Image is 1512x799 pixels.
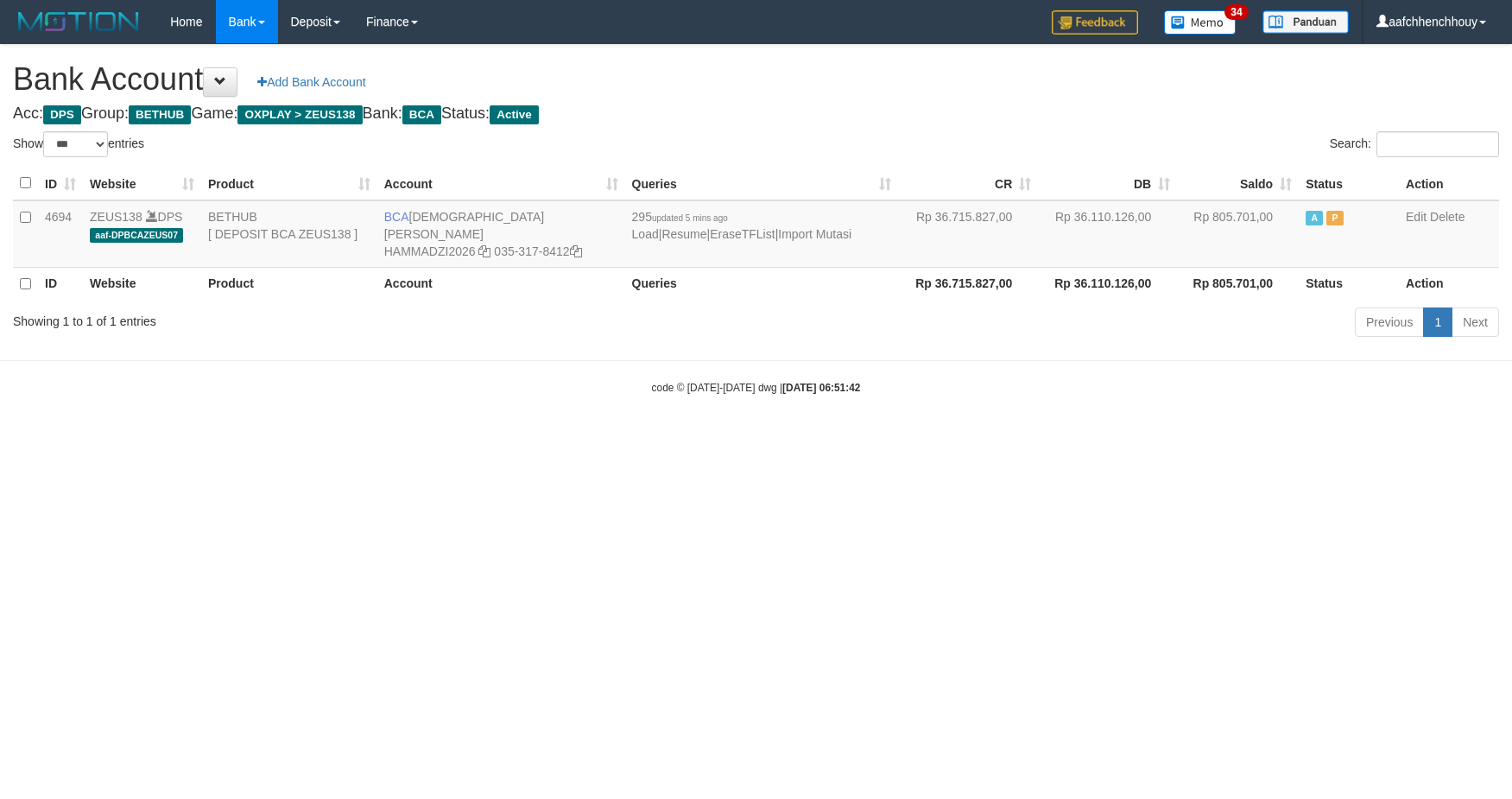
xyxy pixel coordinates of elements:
[1406,210,1427,224] a: Edit
[778,227,851,241] a: Import Mutasi
[377,167,625,200] th: Account: activate to sort column ascending
[402,105,441,124] span: BCA
[898,200,1038,268] td: Rp 36.715.827,00
[201,267,377,301] th: Product
[1399,167,1499,200] th: Action
[1262,10,1349,34] img: panduan.png
[1376,131,1499,157] input: Search:
[13,105,1499,123] h4: Acc: Group: Game: Bank: Status:
[782,382,860,394] strong: [DATE] 06:51:42
[1038,200,1177,268] td: Rp 36.110.126,00
[377,267,625,301] th: Account
[83,167,201,200] th: Website: activate to sort column ascending
[1038,267,1177,301] th: Rp 36.110.126,00
[1177,267,1299,301] th: Rp 805.701,00
[1299,267,1399,301] th: Status
[1326,211,1344,225] span: Paused
[90,210,142,224] a: ZEUS138
[43,131,108,157] select: Showentries
[1164,10,1237,35] img: Button%20Memo.svg
[1452,308,1499,337] a: Next
[83,267,201,301] th: Website
[1052,10,1138,35] img: Feedback.jpg
[1423,308,1452,337] a: 1
[13,306,617,330] div: Showing 1 to 1 of 1 entries
[38,267,83,301] th: ID
[661,227,706,241] a: Resume
[625,267,899,301] th: Queries
[1299,167,1399,200] th: Status
[625,167,899,200] th: Queries: activate to sort column ascending
[1224,4,1248,20] span: 34
[13,62,1499,97] h1: Bank Account
[38,167,83,200] th: ID: activate to sort column ascending
[710,227,775,241] a: EraseTFList
[1399,267,1499,301] th: Action
[1330,131,1499,157] label: Search:
[1355,308,1424,337] a: Previous
[246,67,376,97] a: Add Bank Account
[652,213,728,223] span: updated 5 mins ago
[898,267,1038,301] th: Rp 36.715.827,00
[898,167,1038,200] th: CR: activate to sort column ascending
[1430,210,1465,224] a: Delete
[1038,167,1177,200] th: DB: activate to sort column ascending
[1177,167,1299,200] th: Saldo: activate to sort column ascending
[13,9,144,35] img: MOTION_logo.png
[90,228,183,243] span: aaf-DPBCAZEUS07
[38,200,83,268] td: 4694
[384,210,409,224] span: BCA
[83,200,201,268] td: DPS
[490,105,539,124] span: Active
[13,131,144,157] label: Show entries
[1177,200,1299,268] td: Rp 805.701,00
[201,167,377,200] th: Product: activate to sort column ascending
[377,200,625,268] td: [DEMOGRAPHIC_DATA][PERSON_NAME] 035-317-8412
[652,382,861,394] small: code © [DATE]-[DATE] dwg |
[129,105,191,124] span: BETHUB
[570,244,582,258] a: Copy 0353178412 to clipboard
[632,227,659,241] a: Load
[632,210,852,241] span: | | |
[201,200,377,268] td: BETHUB [ DEPOSIT BCA ZEUS138 ]
[632,210,728,224] span: 295
[237,105,362,124] span: OXPLAY > ZEUS138
[478,244,490,258] a: Copy HAMMADZI2026 to clipboard
[43,105,81,124] span: DPS
[1306,211,1323,225] span: Active
[384,244,476,258] a: HAMMADZI2026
